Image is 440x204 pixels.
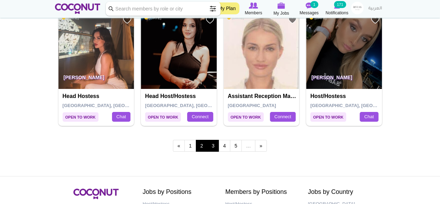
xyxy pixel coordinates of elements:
a: 3 [207,140,219,152]
span: 2 [196,140,208,152]
span: Notifications [326,9,348,16]
a: Add to Favourites [206,16,214,24]
a: Add to Favourites [123,16,131,24]
span: [GEOGRAPHIC_DATA], [GEOGRAPHIC_DATA] [63,103,162,108]
span: [GEOGRAPHIC_DATA], [GEOGRAPHIC_DATA] [310,103,409,108]
span: [GEOGRAPHIC_DATA] [228,103,276,108]
a: Chat [112,112,130,122]
a: 5 [230,140,242,152]
a: Connect [270,112,296,122]
a: Add to Favourites [288,16,297,24]
img: Home [55,3,101,14]
h2: Jobs by Positions [143,189,215,196]
a: ‹ previous [173,140,185,152]
a: Add to Favourites [371,16,379,24]
small: 171 [334,1,346,8]
h4: Assistant reception manager [228,93,297,99]
p: [PERSON_NAME] [306,69,382,89]
a: Browse Members Members [240,2,267,16]
span: [GEOGRAPHIC_DATA], [GEOGRAPHIC_DATA] [145,103,244,108]
a: 1 [184,140,196,152]
span: Members [245,9,262,16]
span: … [241,140,255,152]
a: next › [255,140,267,152]
span: Open to Work [145,112,181,122]
span: Open to Work [310,112,346,122]
a: My Jobs My Jobs [267,2,295,17]
small: 1 [310,1,318,8]
span: Open to Work [228,112,264,122]
img: My Jobs [278,2,285,9]
a: العربية [365,2,385,16]
h4: Head Host/Hostess [145,93,214,99]
input: Search members by role or city [106,2,221,16]
a: Connect [187,112,213,122]
a: My Plan [215,2,239,14]
h2: Jobs by Country [308,189,380,196]
h4: Head Hostess [63,93,132,99]
img: Messages [306,2,313,9]
img: Notifications [334,2,340,9]
p: [PERSON_NAME] [58,69,134,89]
span: My Jobs [273,10,289,17]
h4: Host/Hostess [310,93,379,99]
img: Coconut [73,189,119,199]
a: 4 [218,140,230,152]
a: Chat [360,112,378,122]
a: Notifications Notifications 171 [323,2,351,16]
span: Open to Work [63,112,98,122]
h2: Members by Positions [225,189,298,196]
a: Messages Messages 1 [295,2,323,16]
img: Browse Members [249,2,258,9]
span: Messages [299,9,319,16]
